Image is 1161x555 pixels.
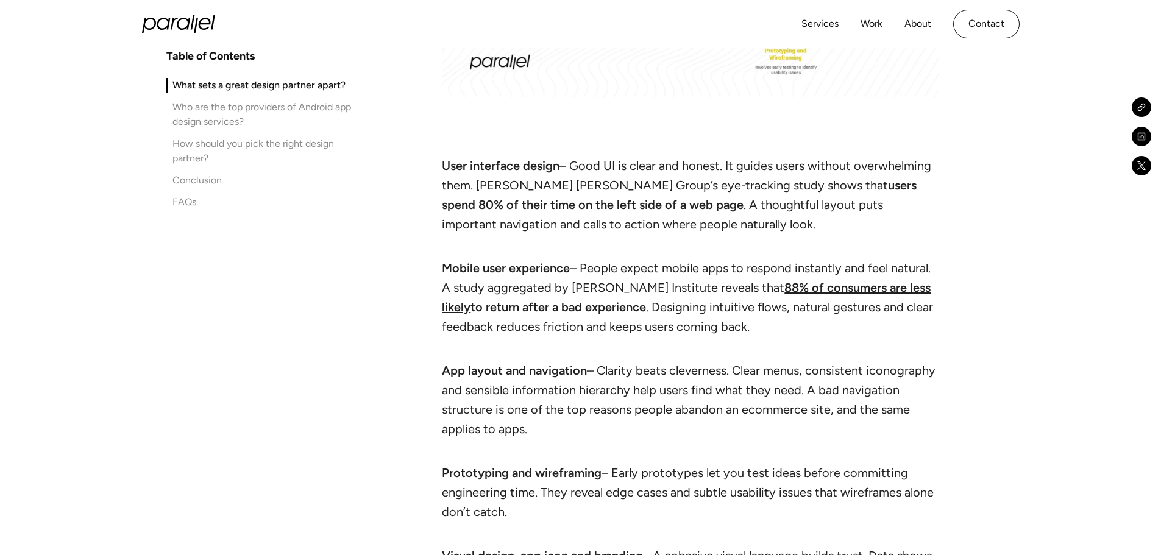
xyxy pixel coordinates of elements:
a: Services [801,15,839,33]
div: FAQs [172,195,196,210]
strong: App layout and navigation [442,363,587,378]
div: Who are the top providers of Android app design services? [172,100,359,129]
a: Work [861,15,882,33]
a: home [142,15,215,33]
div: What sets a great design partner apart? [172,78,346,93]
li: – Early prototypes let you test ideas before committing engineering time. They reveal edge cases ... [442,463,938,541]
strong: User interface design [442,158,559,173]
strong: Prototyping and wireframing [442,465,602,480]
a: Who are the top providers of Android app design services? [166,100,359,129]
li: – Clarity beats cleverness. Clear menus, consistent iconography and sensible information hierarch... [442,361,938,458]
div: Conclusion [172,173,222,188]
strong: Mobile user experience [442,261,570,275]
a: How should you pick the right design partner? [166,136,359,166]
a: FAQs [166,195,359,210]
strong: to return after a bad experience [470,300,646,314]
a: About [904,15,931,33]
h4: Table of Contents [166,49,255,63]
li: – People expect mobile apps to respond instantly and feel natural. A study aggregated by [PERSON_... [442,258,938,356]
div: How should you pick the right design partner? [172,136,359,166]
a: Conclusion [166,173,359,188]
a: Contact [953,10,1020,38]
li: – Good UI is clear and honest. It guides users without overwhelming them. [PERSON_NAME] [PERSON_N... [442,156,938,253]
a: What sets a great design partner apart? [166,78,359,93]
